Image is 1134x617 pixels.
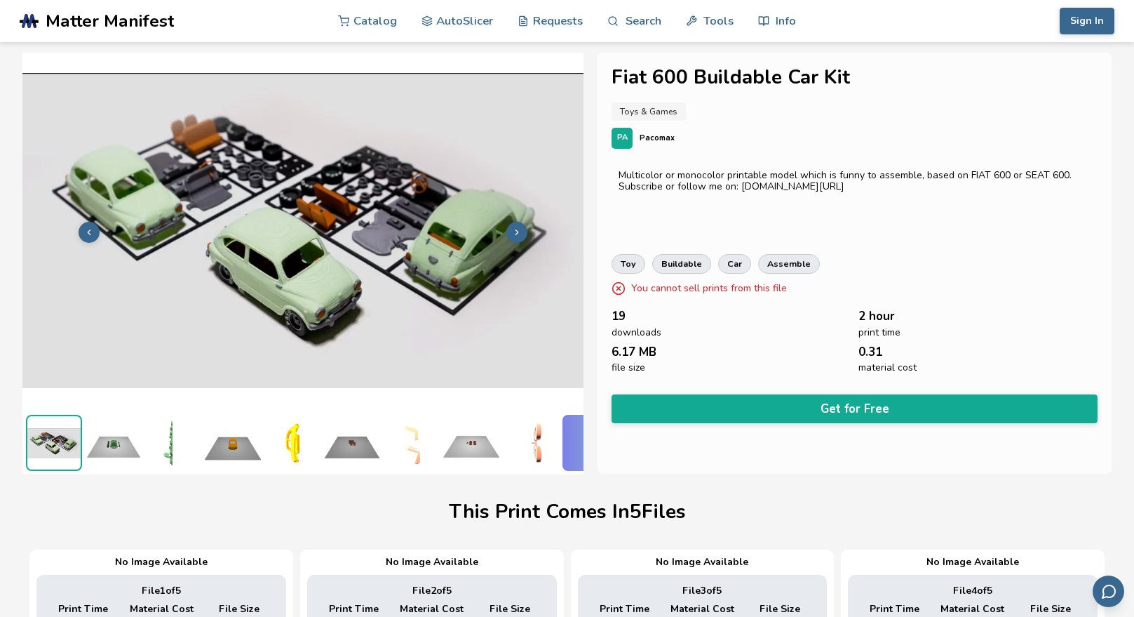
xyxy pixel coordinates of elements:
img: [PIP] Seats_Together_Brown_3D_Preview [384,415,440,471]
span: Material Cost [940,604,1004,615]
span: print time [858,327,900,338]
a: buildable [652,254,711,274]
p: Pacomax [640,131,675,145]
a: Toys & Games [612,102,686,121]
span: Print Time [58,604,108,615]
span: File Size [219,604,259,615]
span: 2 hour [858,310,895,323]
span: 6.17 MB [612,345,656,359]
div: No Image Available [578,557,828,568]
a: toy [612,254,645,274]
span: Print Time [870,604,919,615]
span: Material Cost [400,604,464,615]
h1: Fiat 600 Buildable Car Kit [612,67,1097,88]
button: Send feedback via email [1093,576,1124,607]
span: 0.31 [858,345,882,359]
div: No Image Available [36,557,286,568]
span: material cost [858,362,917,373]
div: File 1 of 5 [47,585,276,597]
img: [PIP] Main_Body_Green_Supports_Print_Bed_Preview [205,415,261,471]
img: [PIP] Chassis_Rims_Gray_3D_Preview [145,415,201,471]
div: File 4 of 5 [858,585,1087,597]
span: File Size [760,604,800,615]
p: You cannot sell prints from this file [631,281,787,296]
img: [PIP] Seats_Together_Brown_Print_Bed_Preview [324,415,380,471]
span: Matter Manifest [46,11,174,31]
img: [PIP] Main_Body_Green_Supports_3D_Preview [264,415,320,471]
span: File Size [490,604,530,615]
span: file size [612,362,645,373]
img: [PIP] Chassis_Rims_Gray_Print_Bed_Preview [86,415,142,471]
a: car [718,254,751,274]
button: Get for Free [612,394,1097,423]
a: assemble [758,254,820,274]
div: Multicolor or monocolor printable model which is funny to assemble, based on FIAT 600 or SEAT 600... [619,170,1090,192]
span: 19 [612,310,626,323]
img: [PIP] Tires_Steering_Wheel_Black_3D_Preview [503,415,559,471]
div: No Image Available [307,557,557,568]
span: File Size [1030,604,1071,615]
span: Print Time [329,604,379,615]
span: Print Time [600,604,649,615]
img: [PIP] Tires_Steering_Wheel_Black_Print_Bed_Preview [443,415,499,471]
span: downloads [612,327,661,338]
h1: This Print Comes In 5 File s [449,501,686,523]
div: File 2 of 5 [318,585,546,597]
div: File 3 of 5 [588,585,817,597]
span: Material Cost [670,604,734,615]
button: Sign In [1060,8,1114,34]
div: No Image Available [848,557,1098,568]
span: Material Cost [130,604,194,615]
span: PA [617,133,628,142]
